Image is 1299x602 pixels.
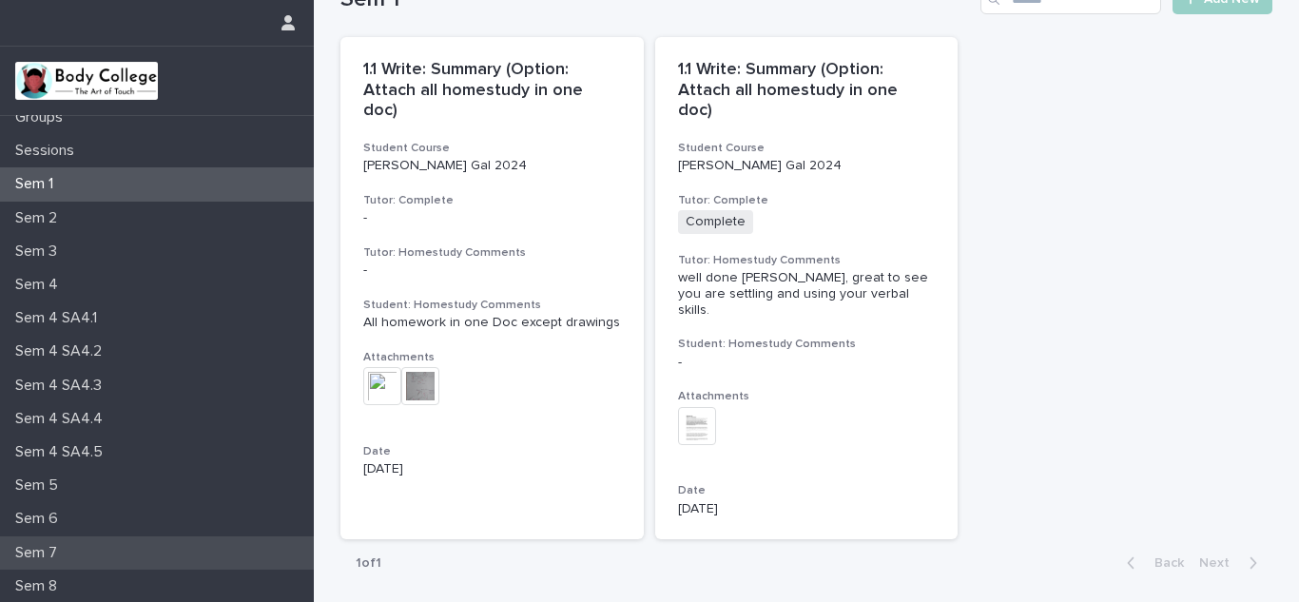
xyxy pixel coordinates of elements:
a: 1.1 Write: Summary (Option: Attach all homestudy in one doc)Student Course[PERSON_NAME] Gal 2024T... [655,37,959,539]
h3: Attachments [678,389,936,404]
img: xvtzy2PTuGgGH0xbwGb2 [15,62,158,100]
p: [DATE] [363,461,621,477]
p: Groups [8,108,78,126]
p: Sem 1 [8,175,68,193]
a: 1.1 Write: Summary (Option: Attach all homestudy in one doc)Student Course[PERSON_NAME] Gal 2024T... [340,37,644,539]
p: Sem 4 SA4.3 [8,377,117,395]
p: [PERSON_NAME] Gal 2024 [363,158,621,174]
h3: Tutor: Homestudy Comments [363,245,621,261]
span: Back [1143,556,1184,570]
div: All homework in one Doc except drawings [363,315,621,331]
div: - [678,355,936,371]
p: Sem 8 [8,577,72,595]
h3: Tutor: Complete [363,193,621,208]
p: Sem 5 [8,476,73,495]
p: Sem 7 [8,544,72,562]
p: [DATE] [678,501,936,517]
h3: Date [363,444,621,459]
p: Sem 3 [8,243,72,261]
h3: Student Course [363,141,621,156]
p: Sem 4 SA4.1 [8,309,112,327]
span: Complete [678,210,753,234]
p: Sem 4 SA4.5 [8,443,118,461]
button: Next [1192,554,1272,572]
p: Sem 4 [8,276,73,294]
span: Next [1199,556,1241,570]
p: 1 of 1 [340,540,397,587]
div: well done [PERSON_NAME], great to see you are settling and using your verbal skills. [678,270,936,318]
h3: Student: Homestudy Comments [678,337,936,352]
p: Sem 6 [8,510,73,528]
h3: Student: Homestudy Comments [363,298,621,313]
p: [PERSON_NAME] Gal 2024 [678,158,936,174]
p: 1.1 Write: Summary (Option: Attach all homestudy in one doc) [363,60,621,122]
p: 1.1 Write: Summary (Option: Attach all homestudy in one doc) [678,60,936,122]
h3: Tutor: Complete [678,193,936,208]
h3: Date [678,483,936,498]
button: Back [1112,554,1192,572]
p: Sessions [8,142,89,160]
p: Sem 2 [8,209,72,227]
h3: Student Course [678,141,936,156]
h3: Attachments [363,350,621,365]
div: - [363,262,621,279]
p: Sem 4 SA4.2 [8,342,117,360]
p: Sem 4 SA4.4 [8,410,118,428]
p: - [363,210,621,226]
h3: Tutor: Homestudy Comments [678,253,936,268]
